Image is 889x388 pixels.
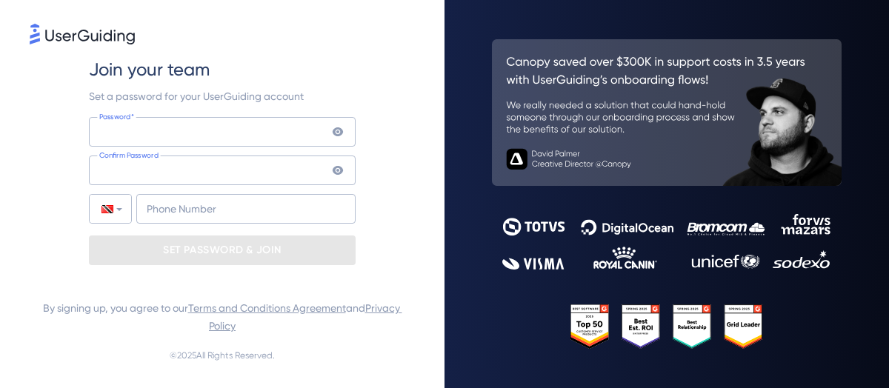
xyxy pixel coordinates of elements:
img: 26c0aa7c25a843aed4baddd2b5e0fa68.svg [492,39,842,185]
span: By signing up, you agree to our and [30,299,415,335]
span: Set a password for your UserGuiding account [89,90,304,102]
span: © 2025 All Rights Reserved. [170,347,275,364]
a: Terms and Conditions Agreement [188,302,346,314]
p: SET PASSWORD & JOIN [163,238,282,262]
div: Trinidad and Tobago: + 1868 [90,195,131,223]
img: 9302ce2ac39453076f5bc0f2f2ca889b.svg [502,214,831,270]
span: Join your team [89,58,210,81]
img: 25303e33045975176eb484905ab012ff.svg [570,304,763,348]
input: Phone Number [136,194,356,224]
img: 8faab4ba6bc7696a72372aa768b0286c.svg [30,24,135,44]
